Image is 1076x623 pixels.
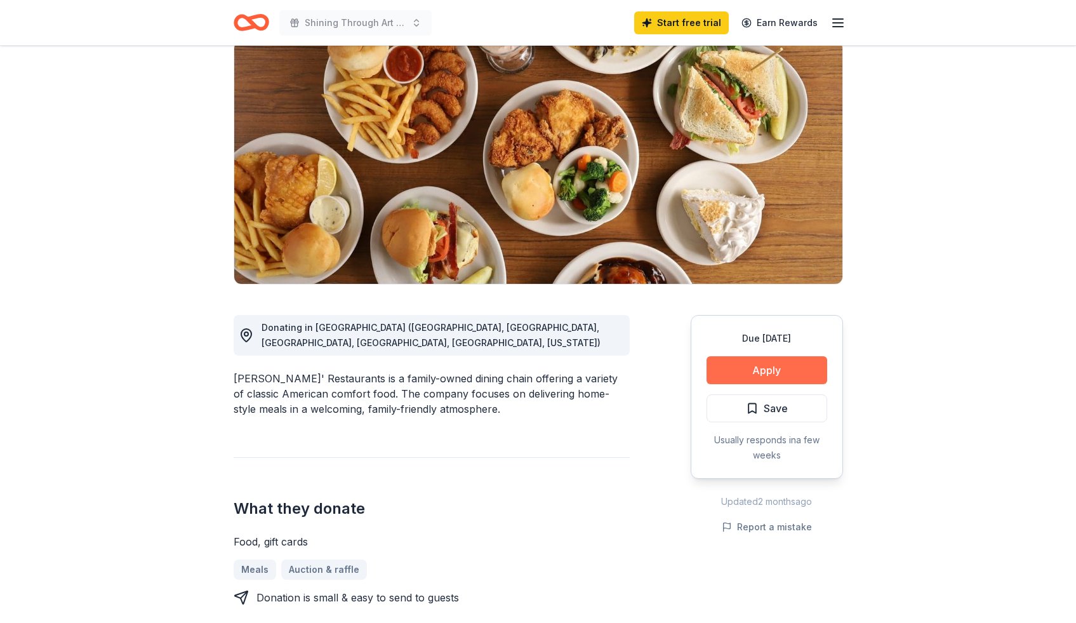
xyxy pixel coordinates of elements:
span: Save [764,400,788,417]
button: Apply [707,356,827,384]
a: Earn Rewards [734,11,825,34]
div: Updated 2 months ago [691,494,843,509]
button: Shining Through Art Show & Auction [279,10,432,36]
span: Shining Through Art Show & Auction [305,15,406,30]
img: Image for Russ' Restaurants [234,41,842,284]
div: [PERSON_NAME]' Restaurants is a family-owned dining chain offering a variety of classic American ... [234,371,630,417]
a: Start free trial [634,11,729,34]
a: Auction & raffle [281,559,367,580]
button: Report a mistake [722,519,812,535]
a: Meals [234,559,276,580]
div: Usually responds in a few weeks [707,432,827,463]
div: Donation is small & easy to send to guests [256,590,459,605]
a: Home [234,8,269,37]
h2: What they donate [234,499,630,519]
button: Save [707,394,827,422]
div: Due [DATE] [707,331,827,346]
div: Food, gift cards [234,534,630,549]
span: Donating in [GEOGRAPHIC_DATA] ([GEOGRAPHIC_DATA], [GEOGRAPHIC_DATA], [GEOGRAPHIC_DATA], [GEOGRAPH... [262,322,601,348]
